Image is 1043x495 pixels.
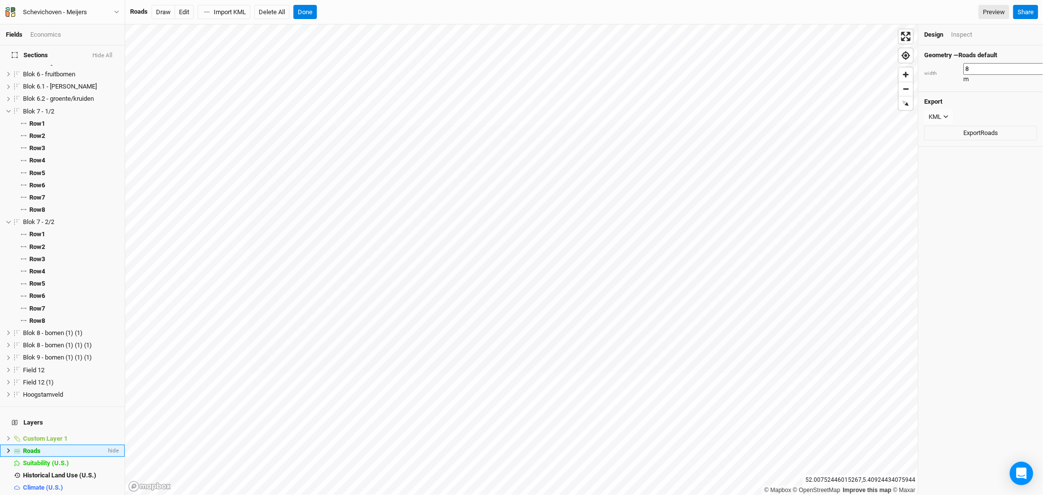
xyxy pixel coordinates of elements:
[29,206,45,214] span: Row 8
[23,341,92,349] span: Blok 8 - bomen (1) (1) (1)
[899,67,913,82] button: Zoom in
[6,31,22,38] a: Fields
[29,181,45,189] span: Row 6
[30,30,61,39] div: Economics
[929,112,941,122] div: KML
[254,5,289,20] button: Delete All
[843,487,891,494] a: Improve this map
[803,475,918,485] div: 52.00752446015267 , 5.40924434075944
[23,70,75,78] span: Blok 6 - fruitbomen
[23,459,119,467] div: Suitability (U.S.)
[23,95,119,103] div: Blok 6.2 - groente/kruiden
[125,24,918,495] canvas: Map
[23,7,87,17] div: Schevichoven - Meijers
[5,7,120,18] button: Schevichoven - Meijers
[23,83,119,90] div: Blok 6.1 - bessen
[92,52,113,59] button: Hide All
[23,391,63,398] span: Hoogstamveld
[128,481,171,492] a: Mapbox logo
[198,5,250,20] button: Import KML
[924,110,953,124] button: KML
[175,5,194,20] button: Edit
[29,305,45,313] span: Row 7
[23,366,119,374] div: Field 12
[23,447,41,454] span: Roads
[29,317,45,325] span: Row 8
[23,218,54,225] span: Blok 7 - 2/2
[23,472,96,479] span: Historical Land Use (U.S.)
[23,379,54,386] span: Field 12 (1)
[106,445,119,457] span: hide
[793,487,841,494] a: OpenStreetMap
[978,5,1009,20] a: Preview
[23,329,119,337] div: Blok 8 - bomen (1) (1)
[764,487,791,494] a: Mapbox
[963,75,969,83] span: m
[130,7,148,16] div: Roads
[23,391,119,399] div: Hoogstamveld
[23,484,63,491] span: Climate (U.S.)
[899,82,913,96] button: Zoom out
[12,51,48,59] span: Sections
[924,51,1037,59] h4: Geometry — Roads default
[23,435,67,442] span: Custom Layer 1
[23,447,106,455] div: Roads
[924,98,1037,106] h4: Export
[899,29,913,44] button: Enter fullscreen
[29,157,45,164] span: Row 4
[29,230,45,238] span: Row 1
[293,5,317,20] button: Done
[29,268,45,275] span: Row 4
[23,366,44,374] span: Field 12
[893,487,915,494] a: Maxar
[896,93,915,113] span: Reset bearing to north
[23,435,119,443] div: Custom Layer 1
[23,83,97,90] span: Blok 6.1 - [PERSON_NAME]
[23,95,94,102] span: Blok 6.2 - groente/kruiden
[1010,462,1033,485] div: Open Intercom Messenger
[29,255,45,263] span: Row 3
[23,354,92,361] span: Blok 9 - bomen (1) (1) (1)
[23,472,119,479] div: Historical Land Use (U.S.)
[23,354,119,361] div: Blok 9 - bomen (1) (1) (1)
[29,292,45,300] span: Row 6
[23,58,94,66] span: Blok 5.2 - groente/kruiden
[152,5,175,20] button: Draw
[23,379,119,386] div: Field 12 (1)
[899,96,913,110] button: Reset bearing to north
[924,70,958,77] div: width
[23,108,119,115] div: Blok 7 - 1/2
[29,144,45,152] span: Row 3
[23,218,119,226] div: Blok 7 - 2/2
[23,484,119,492] div: Climate (U.S.)
[951,30,972,39] div: Inspect
[29,132,45,140] span: Row 2
[29,243,45,251] span: Row 2
[899,48,913,63] button: Find my location
[29,120,45,128] span: Row 1
[1013,5,1038,20] button: Share
[924,30,943,39] div: Design
[29,280,45,288] span: Row 5
[924,126,1037,140] button: ExportRoads
[23,108,54,115] span: Blok 7 - 1/2
[6,413,119,432] h4: Layers
[23,70,119,78] div: Blok 6 - fruitbomen
[23,459,69,467] span: Suitability (U.S.)
[29,169,45,177] span: Row 5
[29,194,45,202] span: Row 7
[23,341,119,349] div: Blok 8 - bomen (1) (1) (1)
[23,329,83,337] span: Blok 8 - bomen (1) (1)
